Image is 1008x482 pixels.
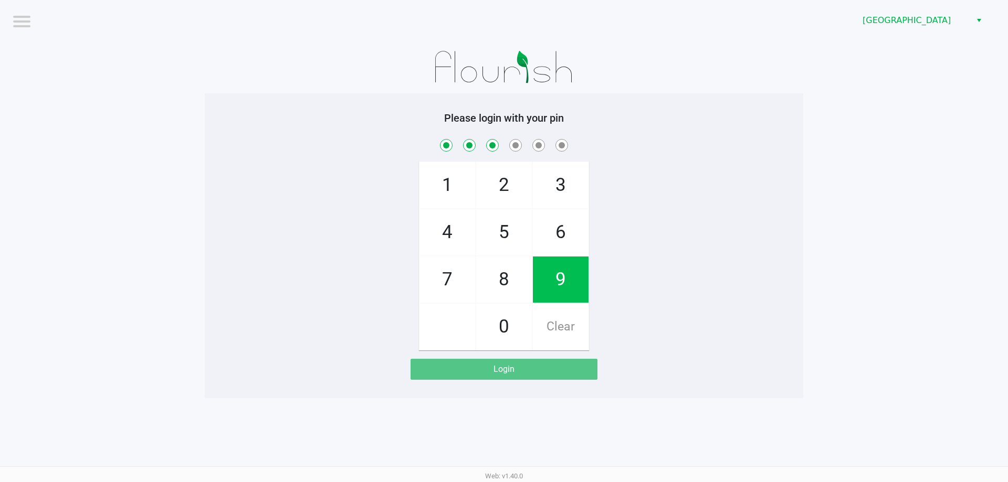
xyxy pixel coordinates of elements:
span: 5 [476,209,532,255]
span: [GEOGRAPHIC_DATA] [863,14,965,27]
span: 9 [533,256,589,303]
span: 0 [476,304,532,350]
span: 4 [419,209,475,255]
span: Web: v1.40.0 [485,472,523,480]
h5: Please login with your pin [213,112,795,124]
span: 6 [533,209,589,255]
span: 8 [476,256,532,303]
span: 2 [476,162,532,208]
span: Clear [533,304,589,350]
button: Select [971,11,986,30]
span: 7 [419,256,475,303]
span: 1 [419,162,475,208]
span: 3 [533,162,589,208]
